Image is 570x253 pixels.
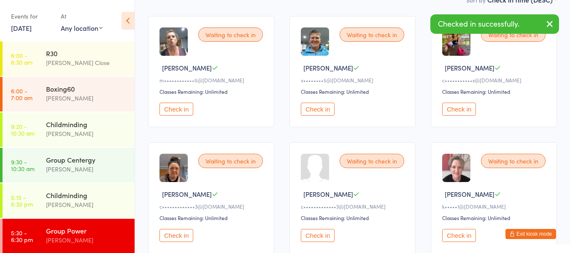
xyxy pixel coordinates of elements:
[159,203,265,210] div: c•••••••••••••3@[DOMAIN_NAME]
[3,77,135,112] a: 6:00 -7:00 amBoxing60[PERSON_NAME]
[159,229,193,242] button: Check in
[46,226,127,235] div: Group Power
[11,87,32,101] time: 6:00 - 7:00 am
[159,88,265,95] div: Classes Remaining: Unlimited
[442,229,476,242] button: Check in
[198,27,263,42] div: Waiting to check in
[11,158,35,172] time: 9:30 - 10:30 am
[11,23,32,33] a: [DATE]
[3,112,135,147] a: 9:20 -10:30 amChildminding[PERSON_NAME]
[481,154,546,168] div: Waiting to check in
[46,120,127,129] div: Childminding
[340,27,404,42] div: Waiting to check in
[162,190,212,199] span: [PERSON_NAME]
[442,203,548,210] div: k•••••1@[DOMAIN_NAME]
[46,93,127,103] div: [PERSON_NAME]
[340,154,404,168] div: Waiting to check in
[442,76,548,84] div: c•••••••••••s@[DOMAIN_NAME]
[61,9,103,23] div: At
[46,49,127,58] div: R30
[162,63,212,72] span: [PERSON_NAME]
[46,129,127,139] div: [PERSON_NAME]
[442,214,548,221] div: Classes Remaining: Unlimited
[11,229,33,243] time: 5:30 - 6:30 pm
[46,155,127,164] div: Group Centergy
[11,9,52,23] div: Events for
[303,190,353,199] span: [PERSON_NAME]
[46,84,127,93] div: Boxing60
[11,52,32,65] time: 6:00 - 6:30 am
[301,214,407,221] div: Classes Remaining: Unlimited
[301,229,335,242] button: Check in
[46,190,127,200] div: Childminding
[442,154,470,182] img: image1741745771.png
[303,63,353,72] span: [PERSON_NAME]
[301,88,407,95] div: Classes Remaining: Unlimited
[46,58,127,68] div: [PERSON_NAME] Close
[3,41,135,76] a: 6:00 -6:30 amR30[PERSON_NAME] Close
[442,27,470,56] img: image1743668064.png
[301,27,329,56] img: image1741995163.png
[61,23,103,33] div: Any location
[301,103,335,116] button: Check in
[198,154,263,168] div: Waiting to check in
[46,164,127,174] div: [PERSON_NAME]
[159,154,188,182] img: image1741996702.png
[445,63,494,72] span: [PERSON_NAME]
[481,27,546,42] div: Waiting to check in
[445,190,494,199] span: [PERSON_NAME]
[442,88,548,95] div: Classes Remaining: Unlimited
[301,203,407,210] div: c•••••••••••••3@[DOMAIN_NAME]
[301,76,407,84] div: v••••••••5@[DOMAIN_NAME]
[3,183,135,218] a: 5:15 -6:30 pmChildminding[PERSON_NAME]
[430,14,559,34] div: Checked in successfully.
[11,123,35,136] time: 9:20 - 10:30 am
[505,229,556,239] button: Exit kiosk mode
[159,76,265,84] div: m••••••••••••5@[DOMAIN_NAME]
[46,200,127,209] div: [PERSON_NAME]
[46,235,127,245] div: [PERSON_NAME]
[3,148,135,182] a: 9:30 -10:30 amGroup Centergy[PERSON_NAME]
[442,103,476,116] button: Check in
[11,194,33,207] time: 5:15 - 6:30 pm
[159,214,265,221] div: Classes Remaining: Unlimited
[159,103,193,116] button: Check in
[159,27,188,56] img: image1741917146.png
